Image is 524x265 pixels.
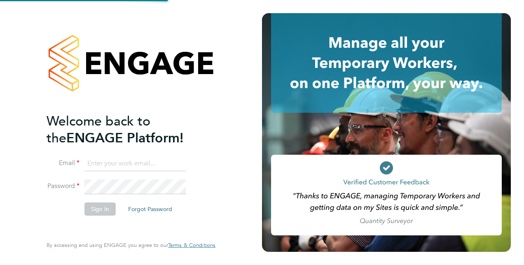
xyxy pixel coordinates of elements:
[47,113,207,146] h2: ENGAGE Platform!
[84,202,116,216] button: Sign In
[47,159,80,167] label: Email
[47,242,215,249] span: By accessing and using ENGAGE you agree to our
[168,242,215,249] a: Terms & Conditions
[47,182,80,191] label: Password
[122,202,179,216] button: Forgot Password
[47,113,150,146] span: Welcome back to the
[84,156,186,171] input: Enter your work email...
